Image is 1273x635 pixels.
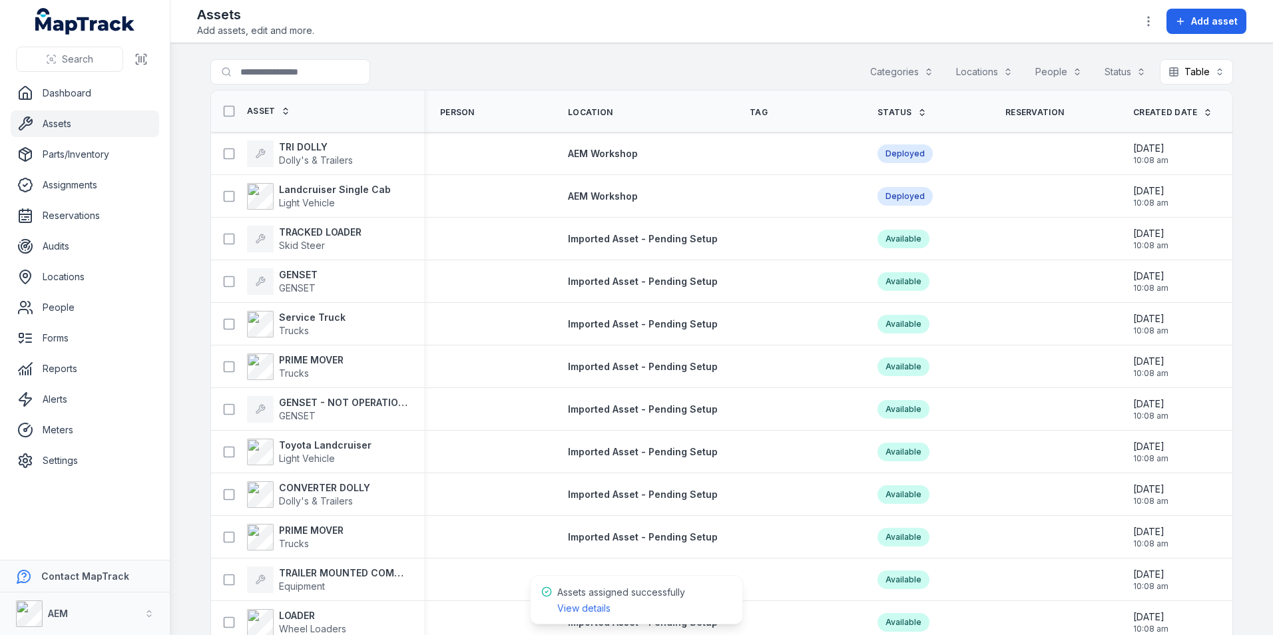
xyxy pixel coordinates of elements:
[247,524,344,550] a: PRIME MOVERTrucks
[1133,312,1168,325] span: [DATE]
[11,386,159,413] a: Alerts
[247,566,408,593] a: TRAILER MOUNTED COMPRESSOREquipment
[279,325,309,336] span: Trucks
[878,485,929,504] div: Available
[11,355,159,382] a: Reports
[878,613,929,632] div: Available
[247,106,290,116] a: Asset
[1133,525,1168,538] span: [DATE]
[197,5,314,24] h2: Assets
[1133,624,1168,634] span: 10:08 am
[1133,227,1168,251] time: 20/08/2025, 10:08:45 am
[878,528,929,546] div: Available
[1133,355,1168,379] time: 20/08/2025, 10:08:45 am
[1133,538,1168,549] span: 10:08 am
[279,282,316,294] span: GENSET
[1133,184,1168,198] span: [DATE]
[1096,59,1154,85] button: Status
[568,275,718,288] a: Imported Asset - Pending Setup
[11,141,159,168] a: Parts/Inventory
[247,106,276,116] span: Asset
[1160,59,1233,85] button: Table
[568,318,718,329] span: Imported Asset - Pending Setup
[568,531,718,542] span: Imported Asset - Pending Setup
[1133,440,1168,464] time: 20/08/2025, 10:08:45 am
[247,396,408,423] a: GENSET - NOT OPERATIONALGENSET
[1005,107,1064,118] span: Reservation
[247,183,391,210] a: Landcruiser Single CabLight Vehicle
[568,488,718,501] a: Imported Asset - Pending Setup
[1133,440,1168,453] span: [DATE]
[247,268,318,295] a: GENSETGENSET
[568,147,638,160] a: AEM Workshop
[568,317,718,331] a: Imported Asset - Pending Setup
[568,232,718,246] a: Imported Asset - Pending Setup
[1133,107,1212,118] a: Created Date
[1191,15,1238,28] span: Add asset
[1133,483,1168,496] span: [DATE]
[1133,483,1168,507] time: 20/08/2025, 10:08:45 am
[1133,581,1168,592] span: 10:08 am
[1133,155,1168,166] span: 10:08 am
[1133,312,1168,336] time: 20/08/2025, 10:08:45 am
[279,367,309,379] span: Trucks
[557,586,685,614] span: Assets assigned successfully
[11,294,159,321] a: People
[279,154,353,166] span: Dolly's & Trailers
[568,530,718,544] a: Imported Asset - Pending Setup
[279,183,391,196] strong: Landcruiser Single Cab
[878,107,927,118] a: Status
[1027,59,1091,85] button: People
[279,453,335,464] span: Light Vehicle
[1133,142,1168,155] span: [DATE]
[247,481,370,508] a: CONVERTER DOLLYDolly's & Trailers
[62,53,93,66] span: Search
[878,107,912,118] span: Status
[11,417,159,443] a: Meters
[568,276,718,287] span: Imported Asset - Pending Setup
[568,148,638,159] span: AEM Workshop
[878,272,929,291] div: Available
[1133,227,1168,240] span: [DATE]
[1166,9,1246,34] button: Add asset
[247,226,362,252] a: TRACKED LOADERSkid Steer
[279,353,344,367] strong: PRIME MOVER
[1133,411,1168,421] span: 10:08 am
[568,573,718,586] a: Imported Asset - Pending Setup
[878,443,929,461] div: Available
[279,197,335,208] span: Light Vehicle
[1133,142,1168,166] time: 20/08/2025, 10:08:45 am
[279,311,346,324] strong: Service Truck
[1133,610,1168,634] time: 20/08/2025, 10:08:45 am
[1133,355,1168,368] span: [DATE]
[11,447,159,474] a: Settings
[1133,283,1168,294] span: 10:08 am
[16,47,123,72] button: Search
[878,357,929,376] div: Available
[35,8,135,35] a: MapTrack
[1133,270,1168,294] time: 20/08/2025, 10:08:45 am
[1133,525,1168,549] time: 20/08/2025, 10:08:45 am
[279,410,316,421] span: GENSET
[568,445,718,459] a: Imported Asset - Pending Setup
[568,233,718,244] span: Imported Asset - Pending Setup
[1133,198,1168,208] span: 10:08 am
[1133,496,1168,507] span: 10:08 am
[1133,397,1168,411] span: [DATE]
[197,24,314,37] span: Add assets, edit and more.
[1133,325,1168,336] span: 10:08 am
[247,140,353,167] a: TRI DOLLYDolly's & Trailers
[1133,107,1198,118] span: Created Date
[1133,397,1168,421] time: 20/08/2025, 10:08:45 am
[1133,610,1168,624] span: [DATE]
[11,202,159,229] a: Reservations
[279,481,370,495] strong: CONVERTER DOLLY
[48,608,68,619] strong: AEM
[41,570,129,582] strong: Contact MapTrack
[279,439,372,452] strong: Toyota Landcruiser
[11,264,159,290] a: Locations
[279,609,346,622] strong: LOADER
[279,396,408,409] strong: GENSET - NOT OPERATIONAL
[568,403,718,416] a: Imported Asset - Pending Setup
[568,360,718,373] a: Imported Asset - Pending Setup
